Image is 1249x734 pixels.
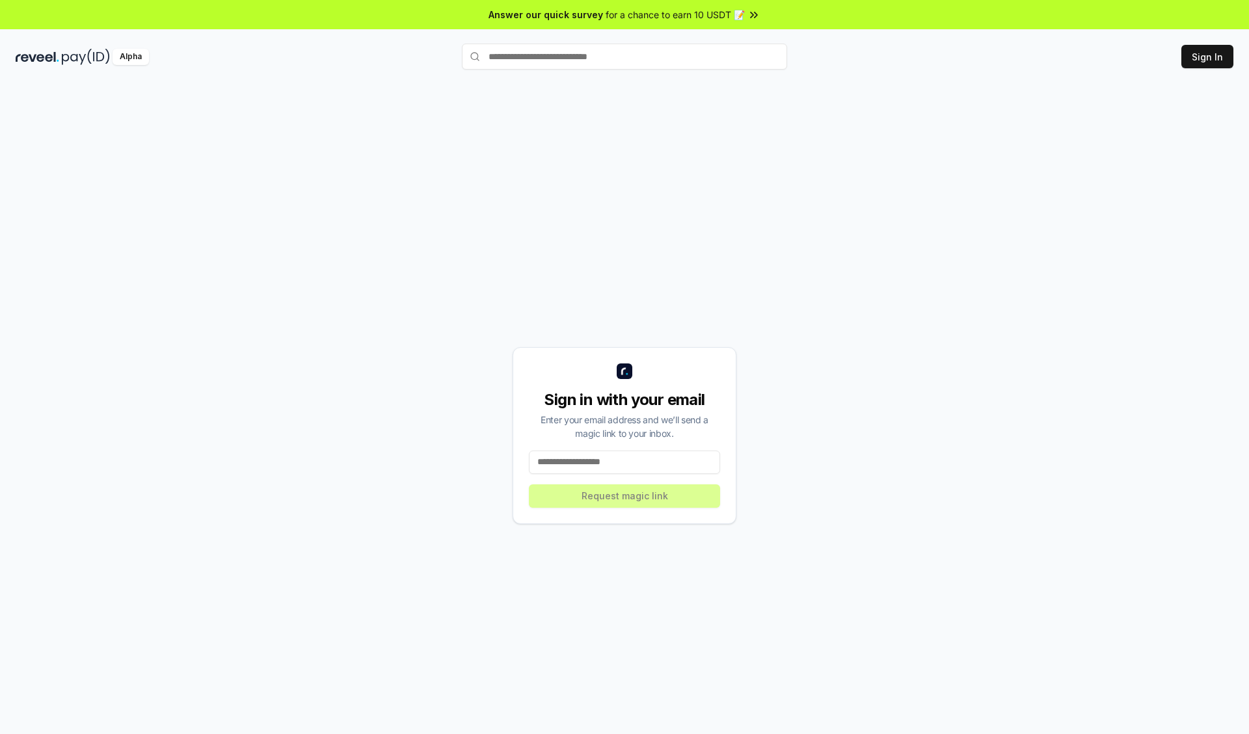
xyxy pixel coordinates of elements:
button: Sign In [1181,45,1233,68]
img: logo_small [617,363,632,379]
img: reveel_dark [16,49,59,65]
div: Alpha [113,49,149,65]
div: Enter your email address and we’ll send a magic link to your inbox. [529,413,720,440]
span: for a chance to earn 10 USDT 📝 [606,8,745,21]
img: pay_id [62,49,110,65]
span: Answer our quick survey [489,8,603,21]
div: Sign in with your email [529,389,720,410]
